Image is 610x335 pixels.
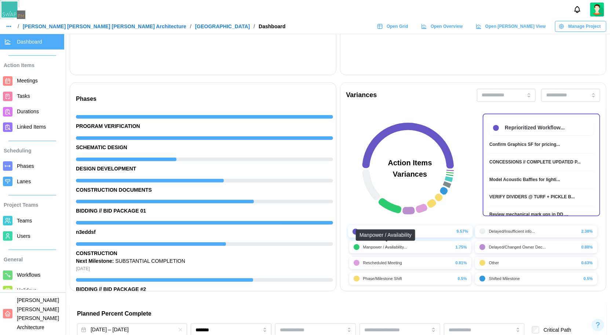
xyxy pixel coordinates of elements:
[555,21,606,32] button: Manage Project
[489,194,593,200] a: VERIFY DIVIDERS @ TURF + PICKLE B...
[17,93,30,99] span: Tasks
[346,90,377,100] div: Variances
[581,228,593,235] div: 2.38%
[76,286,333,294] div: BIDDING // BID PACKAGE #2
[18,24,19,29] div: /
[458,276,467,282] div: 0.5%
[363,260,402,266] div: Rescheduled Meeting
[356,229,415,241] div: Manpower / Availability
[17,124,46,130] span: Linked Items
[485,21,546,32] span: Open [PERSON_NAME] View
[76,265,333,272] div: [DATE]
[489,141,593,148] a: Confirm Graphics SF for pricing...
[76,250,333,258] div: CONSTRUCTION
[581,244,593,250] div: 0.88%
[584,276,593,282] div: 0.5%
[571,3,584,16] button: Notifications
[489,260,499,266] div: Other
[76,186,333,194] div: CONSTRUCTION DOCUMENTS
[17,272,40,278] span: Workflows
[17,287,37,293] span: Holidays
[76,95,333,104] div: Phases
[190,24,191,29] div: /
[539,326,571,334] label: Critical Path
[76,228,333,236] div: n3eddsf
[489,211,593,218] a: Review mechanical mark ups in DD ...
[489,194,575,200] div: VERIFY DIVIDERS @ TURF + PICKLE B...
[489,176,593,183] a: Model Acoustic Baffles for lighti...
[456,244,467,250] div: 1.75%
[387,21,408,32] span: Open Grid
[568,21,601,32] span: Manage Project
[373,21,414,32] a: Open Grid
[489,176,560,183] div: Model Acoustic Baffles for lighti...
[17,218,32,224] span: Teams
[17,78,38,84] span: Meetings
[362,228,406,235] div: Reprioritized Workflow...
[581,260,593,266] div: 0.63%
[76,122,333,130] div: PROGRAM VERIFICATION
[489,228,535,235] div: Delayed/Insufficient info...
[17,297,59,330] span: [PERSON_NAME] [PERSON_NAME] [PERSON_NAME] Architecture
[76,165,333,173] div: DESIGN DEVELOPMENT
[17,233,30,239] span: Users
[431,21,463,32] span: Open Overview
[76,257,333,265] div: SUBSTANTIAL COMPLETION
[76,207,333,215] div: BIDDING // BID PACKAGE 01
[489,159,593,166] a: CONCESSIONS // COMPLETE UPDATED P...
[17,39,42,45] span: Dashboard
[489,141,560,148] div: Confirm Graphics SF for pricing...
[253,24,255,29] div: /
[489,276,520,282] div: Shifted Milestone
[417,21,468,32] a: Open Overview
[195,24,250,29] a: [GEOGRAPHIC_DATA]
[259,24,285,29] div: Dashboard
[489,159,581,166] div: CONCESSIONS // COMPLETE UPDATED P...
[489,211,568,218] div: Review mechanical mark ups in DD ...
[363,244,407,250] div: Manpower / Availability...
[363,276,402,282] div: Phase/Milestone Shift
[489,244,546,250] div: Delayed/Changed Owner Dec...
[590,3,604,16] img: 2Q==
[472,21,551,32] a: Open [PERSON_NAME] View
[76,144,333,152] div: SCHEMATIC DESIGN
[505,124,565,132] div: Reprioritized Workflow...
[23,24,186,29] a: [PERSON_NAME] [PERSON_NAME] [PERSON_NAME] Architecture
[590,3,604,16] a: Zulqarnain Khalil
[17,178,31,184] span: Lanes
[456,228,468,235] div: 9.57%
[456,260,467,266] div: 0.81%
[17,163,34,169] span: Phases
[76,258,114,264] strong: Next Milestone:
[17,108,39,114] span: Durations
[77,310,599,318] h2: Planned Percent Complete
